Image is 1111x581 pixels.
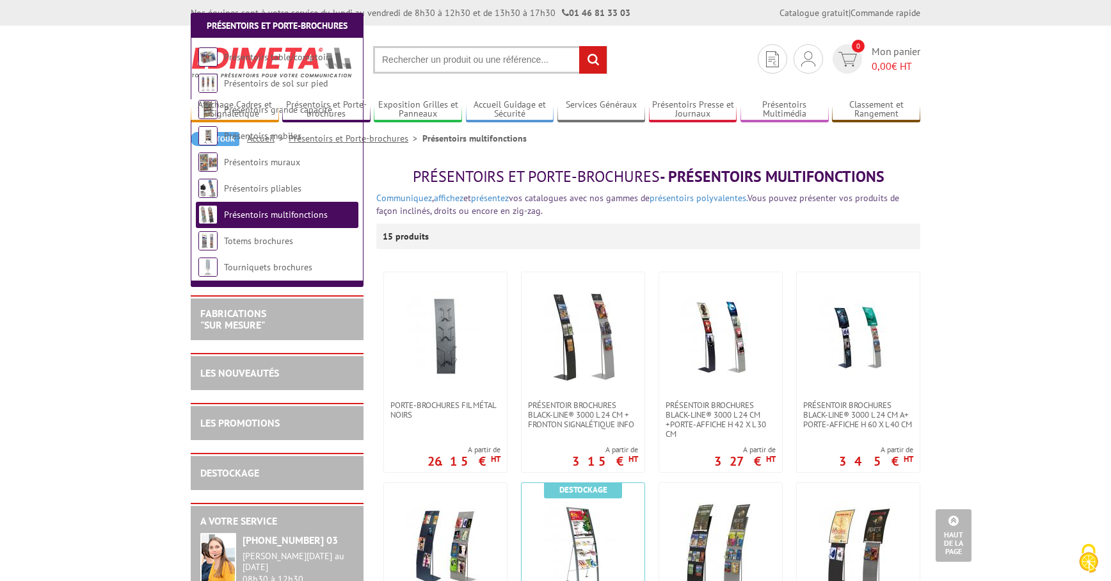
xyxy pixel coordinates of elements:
img: Présentoirs muraux [198,152,218,172]
a: affichez [434,192,463,204]
a: Présentoirs pliables [224,183,301,194]
a: Présentoir Brochures Black-Line® 3000 L 24 cm + Fronton signalétique info [522,400,644,429]
span: Porte-brochures fil métal noirs [390,400,500,420]
a: Présentoirs Presse et Journaux [649,99,737,120]
sup: HT [491,454,500,464]
a: Présentoir brochures Black-Line® 3000 L 24 cm a+ porte-affiche H 60 x L 40 cm [797,400,920,429]
sup: HT [766,454,776,464]
sup: HT [904,454,913,464]
a: LES NOUVEAUTÉS [200,366,279,379]
a: Classement et Rangement [832,99,920,120]
span: 0 [852,40,865,53]
a: présentoirs polyvalentes. [650,192,747,204]
span: Présentoir Brochures Black-Line® 3000 L 24 cm +porte-affiche H 42 x L 30 cm [666,400,776,439]
img: Totems brochures [198,231,218,250]
b: Destockage [559,484,607,495]
a: Présentoirs mobiles [224,130,301,142]
a: Présentoirs multifonctions [224,209,328,220]
img: Présentoirs de sol sur pied [198,74,218,93]
img: Cookies (fenêtre modale) [1073,543,1105,575]
img: devis rapide [801,51,815,67]
a: Porte-brochures fil métal noirs [384,400,507,420]
h1: - Présentoirs multifonctions [376,168,920,185]
img: Présentoir Brochures Black-Line® 3000 L 24 cm +porte-affiche H 42 x L 30 cm [676,291,765,381]
img: Présentoirs mobiles [198,126,218,145]
div: Nos équipes sont à votre service du lundi au vendredi de 8h30 à 12h30 et de 13h30 à 17h30 [191,6,630,19]
a: Présentoirs et Porte-brochures [207,20,348,31]
span: 0,00 [872,60,891,72]
p: 345 € [839,457,913,465]
img: Tourniquets brochures [198,258,218,277]
a: Exposition Grilles et Panneaux [374,99,462,120]
p: 327 € [714,457,776,465]
a: Commande rapide [851,7,920,19]
a: Présentoirs de sol sur pied [224,78,328,89]
img: Présentoir brochures Black-Line® 3000 L 24 cm a+ porte-affiche H 60 x L 40 cm [813,291,903,381]
sup: HT [628,454,638,464]
font: , et vos catalogues avec nos gammes de [376,192,650,204]
span: Présentoir brochures Black-Line® 3000 L 24 cm a+ porte-affiche H 60 x L 40 cm [803,400,913,429]
a: DESTOCKAGE [200,466,259,479]
a: FABRICATIONS"Sur Mesure" [200,307,266,331]
span: Présentoir Brochures Black-Line® 3000 L 24 cm + Fronton signalétique info [528,400,638,429]
img: Présentoir Brochures Black-Line® 3000 L 24 cm + Fronton signalétique info [538,291,628,381]
a: LES PROMOTIONS [200,416,280,429]
a: Totems brochures [224,235,293,247]
a: Catalogue gratuit [779,7,849,19]
li: Présentoirs multifonctions [422,132,527,145]
img: Présentoirs table/comptoirs [198,47,218,67]
img: Présentoirs multifonctions [198,205,218,224]
a: Présentoirs et Porte-brochures [282,99,371,120]
span: A partir de [839,445,913,455]
span: A partir de [714,445,776,455]
img: devis rapide [766,51,779,67]
a: Services Généraux [557,99,646,120]
div: [PERSON_NAME][DATE] au [DATE] [243,551,354,573]
a: Présentoir Brochures Black-Line® 3000 L 24 cm +porte-affiche H 42 x L 30 cm [659,400,782,439]
span: A partir de [572,445,638,455]
strong: 01 46 81 33 03 [562,7,630,19]
strong: [PHONE_NUMBER] 03 [243,534,338,546]
a: Présentoirs muraux [224,156,300,168]
a: Présentoirs Multimédia [740,99,829,120]
a: présentez [471,192,509,204]
input: Rechercher un produit ou une référence... [373,46,607,74]
img: Porte-brochures fil métal noirs [401,291,490,381]
span: Présentoirs et Porte-brochures [413,167,660,186]
p: 26.15 € [428,457,500,465]
a: Accueil Guidage et Sécurité [466,99,554,120]
img: devis rapide [838,52,857,67]
a: Présentoirs table/comptoirs [224,51,333,63]
a: Communiquez [376,192,432,204]
span: € HT [872,59,920,74]
button: Cookies (fenêtre modale) [1066,537,1111,581]
p: 15 produits [383,224,431,249]
a: devis rapide 0 Mon panier 0,00€ HT [829,44,920,74]
p: 315 € [572,457,638,465]
a: Affichage Cadres et Signalétique [191,99,279,120]
span: A partir de [428,445,500,455]
span: Vous pouvez présenter vos produits de façon inclinés, droits ou encore en zig-zag. [376,192,899,217]
div: | [779,6,920,19]
a: Tourniquets brochures [224,261,312,273]
span: Mon panier [872,44,920,74]
a: Haut de la page [936,509,971,562]
h2: A votre service [200,516,354,527]
input: rechercher [579,46,607,74]
img: Présentoirs pliables [198,179,218,198]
